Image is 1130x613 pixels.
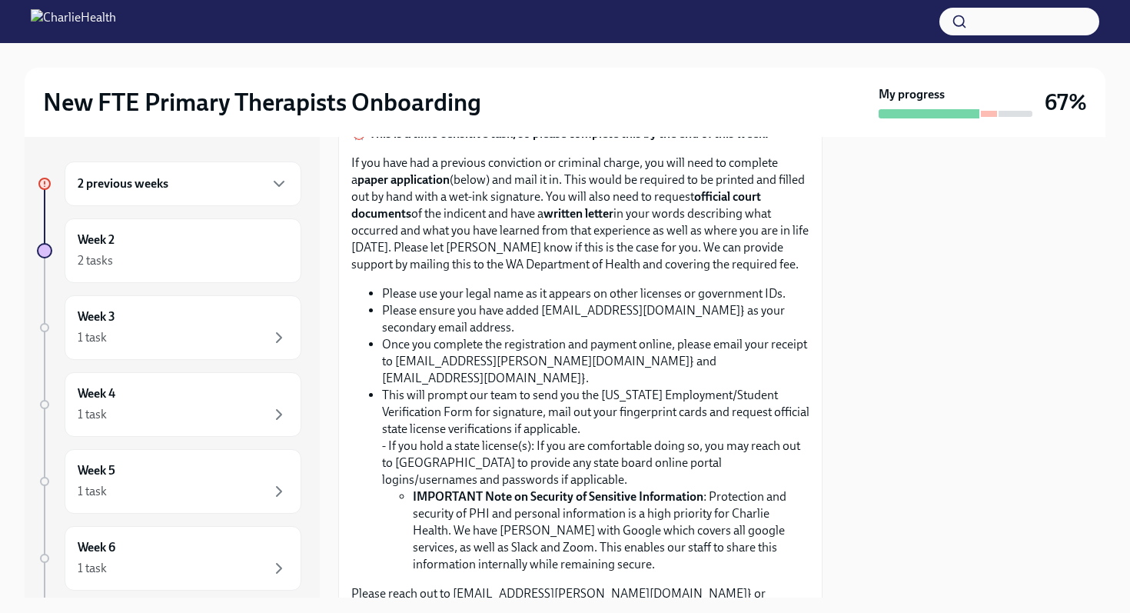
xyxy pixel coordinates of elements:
li: Please use your legal name as it appears on other licenses or government IDs. [382,285,809,302]
li: This will prompt our team to send you the [US_STATE] Employment/Student Verification Form for sig... [382,387,809,573]
div: 1 task [78,560,107,577]
h6: Week 4 [78,385,115,402]
strong: IMPORTANT Note on Security of Sensitive Information [413,489,703,504]
li: Once you complete the registration and payment online, please email your receipt to [EMAIL_ADDRES... [382,336,809,387]
h6: Week 6 [78,539,115,556]
h3: 67% [1045,88,1087,116]
p: If you have had a previous conviction or criminal charge, you will need to complete a (below) and... [351,155,809,273]
a: Week 22 tasks [37,218,301,283]
strong: paper application [357,172,450,187]
div: 1 task [78,483,107,500]
h2: New FTE Primary Therapists Onboarding [43,87,481,118]
a: Week 31 task [37,295,301,360]
strong: written letter [543,206,613,221]
h6: Week 5 [78,462,115,479]
div: 2 previous weeks [65,162,301,206]
h6: 2 previous weeks [78,175,168,192]
div: 1 task [78,406,107,423]
li: Please ensure you have added [EMAIL_ADDRESS][DOMAIN_NAME]} as your secondary email address. [382,302,809,336]
img: CharlieHealth [31,9,116,34]
strong: official court documents [351,189,761,221]
div: 1 task [78,329,107,346]
h6: Week 3 [78,308,115,325]
a: Week 51 task [37,449,301,514]
div: 2 tasks [78,252,113,269]
strong: ⏰ This is a time-sensitive task, so please complete this by the end of this week. [351,126,769,141]
h6: Week 2 [78,232,115,248]
li: : Protection and security of PHI and personal information is a high priority for Charlie Health. ... [413,488,809,573]
a: Week 61 task [37,526,301,591]
a: Week 41 task [37,372,301,437]
strong: My progress [879,86,945,103]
